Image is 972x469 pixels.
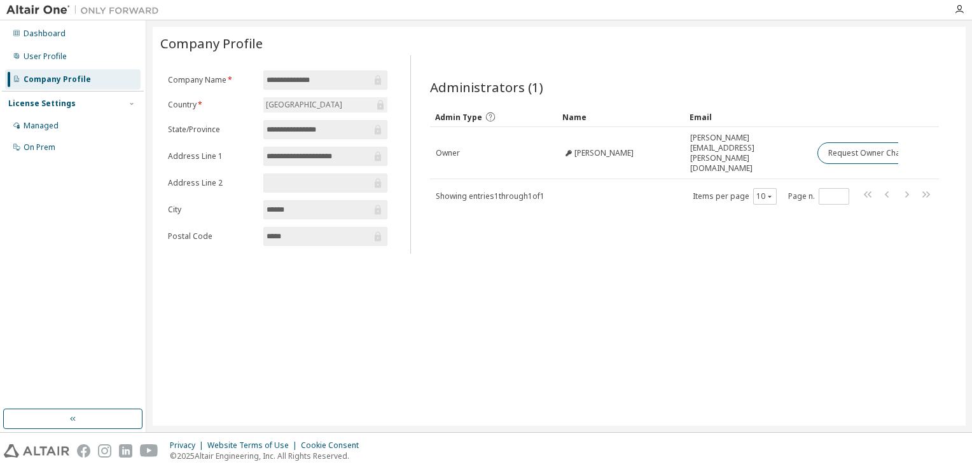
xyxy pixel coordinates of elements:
div: User Profile [24,51,67,62]
label: Country [168,100,256,110]
div: Managed [24,121,59,131]
div: Cookie Consent [301,440,366,451]
img: facebook.svg [77,444,90,458]
span: [PERSON_NAME][EMAIL_ADDRESS][PERSON_NAME][DOMAIN_NAME] [690,133,806,173]
span: Company Profile [160,34,263,52]
button: 10 [756,191,774,201]
span: [PERSON_NAME] [574,148,634,158]
img: linkedin.svg [119,444,132,458]
span: Items per page [693,188,777,205]
label: Address Line 1 [168,151,256,161]
div: Privacy [170,440,207,451]
div: [GEOGRAPHIC_DATA] [263,97,387,112]
div: [GEOGRAPHIC_DATA] [264,98,344,112]
span: Showing entries 1 through 1 of 1 [436,191,545,201]
span: Administrators (1) [430,78,543,96]
div: Company Profile [24,74,91,85]
img: youtube.svg [140,444,158,458]
label: Postal Code [168,231,256,241]
button: Request Owner Change [817,142,925,164]
span: Admin Type [435,112,482,123]
div: Website Terms of Use [207,440,301,451]
label: State/Province [168,125,256,135]
span: Page n. [788,188,849,205]
label: Address Line 2 [168,178,256,188]
div: Name [562,107,679,127]
img: Altair One [6,4,165,17]
span: Owner [436,148,460,158]
img: instagram.svg [98,444,111,458]
p: © 2025 Altair Engineering, Inc. All Rights Reserved. [170,451,366,461]
div: License Settings [8,99,76,109]
label: Company Name [168,75,256,85]
div: Dashboard [24,29,66,39]
label: City [168,205,256,215]
div: Email [690,107,807,127]
div: On Prem [24,142,55,153]
img: altair_logo.svg [4,444,69,458]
